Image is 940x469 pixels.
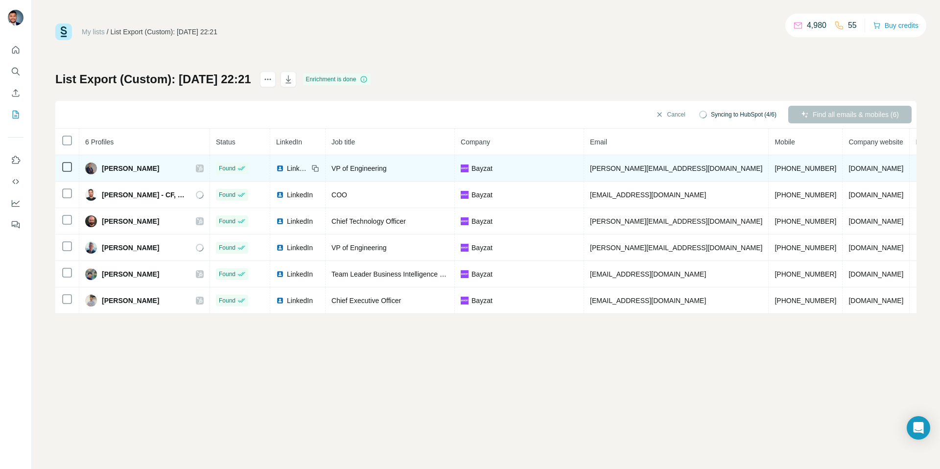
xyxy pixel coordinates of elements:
span: Found [219,164,235,173]
span: [EMAIL_ADDRESS][DOMAIN_NAME] [590,191,706,199]
span: Bayzat [471,296,493,305]
span: 6 Profiles [85,138,114,146]
img: LinkedIn logo [276,270,284,278]
span: [EMAIL_ADDRESS][DOMAIN_NAME] [590,297,706,305]
button: Cancel [649,106,692,123]
span: LinkedIn [287,269,313,279]
span: Team Leader Business Intelligence & Data Science [331,270,487,278]
li: / [107,27,109,37]
span: [PERSON_NAME] [102,243,159,253]
img: Avatar [8,10,23,25]
span: [PERSON_NAME] [102,296,159,305]
img: Avatar [85,163,97,174]
img: company-logo [461,297,469,305]
img: Avatar [85,189,97,201]
span: Found [219,243,235,252]
button: actions [260,71,276,87]
button: Buy credits [873,19,918,32]
span: [PHONE_NUMBER] [775,270,836,278]
span: Bayzat [471,190,493,200]
button: Search [8,63,23,80]
img: company-logo [461,270,469,278]
span: [PERSON_NAME] [102,216,159,226]
span: [DOMAIN_NAME] [848,244,903,252]
span: [DOMAIN_NAME] [848,191,903,199]
span: [PERSON_NAME] [102,269,159,279]
span: Status [216,138,235,146]
span: [DOMAIN_NAME] [848,164,903,172]
span: [PERSON_NAME][EMAIL_ADDRESS][DOMAIN_NAME] [590,217,762,225]
span: Found [219,190,235,199]
span: Found [219,270,235,279]
span: LinkedIn [287,243,313,253]
img: LinkedIn logo [276,164,284,172]
img: company-logo [461,217,469,225]
span: Email [590,138,607,146]
button: Dashboard [8,194,23,212]
button: Enrich CSV [8,84,23,102]
button: Feedback [8,216,23,234]
img: LinkedIn logo [276,297,284,305]
img: company-logo [461,164,469,172]
span: [EMAIL_ADDRESS][DOMAIN_NAME] [590,270,706,278]
p: 4,980 [807,20,826,31]
span: LinkedIn [287,190,313,200]
span: [PHONE_NUMBER] [775,191,836,199]
span: VP of Engineering [331,244,387,252]
span: LinkedIn [287,296,313,305]
div: Enrichment is done [303,73,371,85]
img: Avatar [85,295,97,306]
img: Avatar [85,242,97,254]
span: [PHONE_NUMBER] [775,297,836,305]
img: Avatar [85,268,97,280]
img: LinkedIn logo [276,244,284,252]
span: Found [219,296,235,305]
span: [PERSON_NAME][EMAIL_ADDRESS][DOMAIN_NAME] [590,244,762,252]
span: [PERSON_NAME] - CF, EMBA [102,190,186,200]
img: LinkedIn logo [276,217,284,225]
span: Company [461,138,490,146]
span: VP of Engineering [331,164,387,172]
p: 55 [848,20,857,31]
span: [DOMAIN_NAME] [848,217,903,225]
span: [PHONE_NUMBER] [775,164,836,172]
img: Avatar [85,215,97,227]
h1: List Export (Custom): [DATE] 22:21 [55,71,251,87]
span: Mobile [775,138,795,146]
span: Syncing to HubSpot (4/6) [711,110,776,119]
span: Chief Technology Officer [331,217,406,225]
button: Use Surfe on LinkedIn [8,151,23,169]
span: [DOMAIN_NAME] [848,297,903,305]
span: [PHONE_NUMBER] [775,244,836,252]
span: [PERSON_NAME][EMAIL_ADDRESS][DOMAIN_NAME] [590,164,762,172]
span: LinkedIn [276,138,302,146]
button: My lists [8,106,23,123]
span: Chief Executive Officer [331,297,401,305]
span: Job title [331,138,355,146]
div: List Export (Custom): [DATE] 22:21 [111,27,217,37]
a: My lists [82,28,105,36]
span: COO [331,191,347,199]
span: Bayzat [471,269,493,279]
button: Quick start [8,41,23,59]
span: Company website [848,138,903,146]
img: company-logo [461,191,469,199]
span: [PHONE_NUMBER] [775,217,836,225]
button: Use Surfe API [8,173,23,190]
span: [DOMAIN_NAME] [848,270,903,278]
span: [PERSON_NAME] [102,164,159,173]
img: company-logo [461,244,469,252]
span: LinkedIn [287,164,308,173]
span: Bayzat [471,243,493,253]
span: Bayzat [471,216,493,226]
span: LinkedIn [287,216,313,226]
span: Found [219,217,235,226]
img: LinkedIn logo [276,191,284,199]
span: Bayzat [471,164,493,173]
img: Surfe Logo [55,23,72,40]
div: Open Intercom Messenger [907,416,930,440]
